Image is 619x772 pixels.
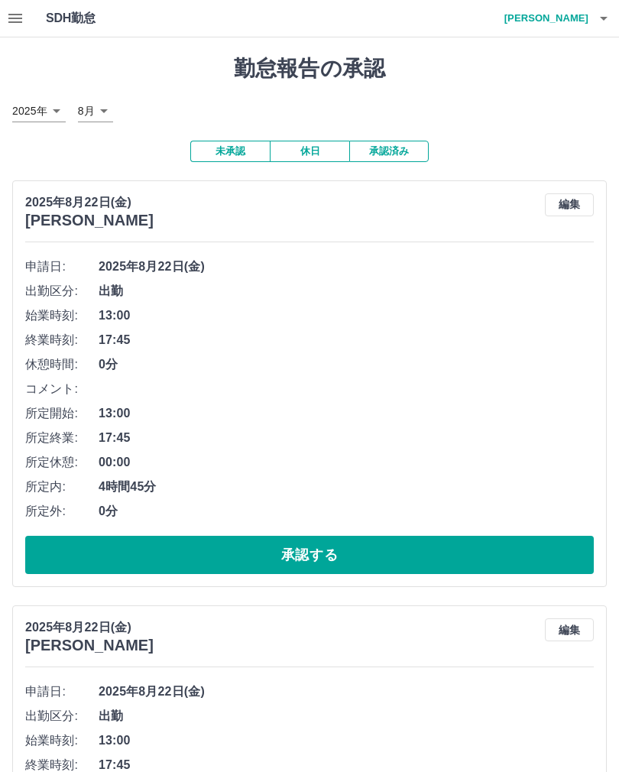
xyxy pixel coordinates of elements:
span: 始業時刻: [25,307,99,325]
span: 出勤 [99,282,594,300]
div: 2025年 [12,100,66,122]
span: 2025年8月22日(金) [99,258,594,276]
p: 2025年8月22日(金) [25,193,154,212]
button: 編集 [545,618,594,641]
span: 0分 [99,355,594,374]
span: 休憩時間: [25,355,99,374]
span: 終業時刻: [25,331,99,349]
span: 2025年8月22日(金) [99,683,594,701]
button: 承認済み [349,141,429,162]
span: 出勤 [99,707,594,725]
span: 4時間45分 [99,478,594,496]
button: 休日 [270,141,349,162]
span: 所定外: [25,502,99,521]
span: 出勤区分: [25,282,99,300]
button: 編集 [545,193,594,216]
span: 出勤区分: [25,707,99,725]
span: 申請日: [25,683,99,701]
p: 2025年8月22日(金) [25,618,154,637]
span: 13:00 [99,404,594,423]
span: 申請日: [25,258,99,276]
span: 所定終業: [25,429,99,447]
div: 8月 [78,100,113,122]
span: 0分 [99,502,594,521]
span: 17:45 [99,429,594,447]
span: 所定休憩: [25,453,99,472]
span: 所定開始: [25,404,99,423]
span: 13:00 [99,731,594,750]
h3: [PERSON_NAME] [25,212,154,229]
span: 13:00 [99,307,594,325]
h1: 勤怠報告の承認 [12,56,607,82]
h3: [PERSON_NAME] [25,637,154,654]
span: コメント: [25,380,99,398]
span: 00:00 [99,453,594,472]
button: 未承認 [190,141,270,162]
span: 17:45 [99,331,594,349]
span: 所定内: [25,478,99,496]
span: 始業時刻: [25,731,99,750]
button: 承認する [25,536,594,574]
